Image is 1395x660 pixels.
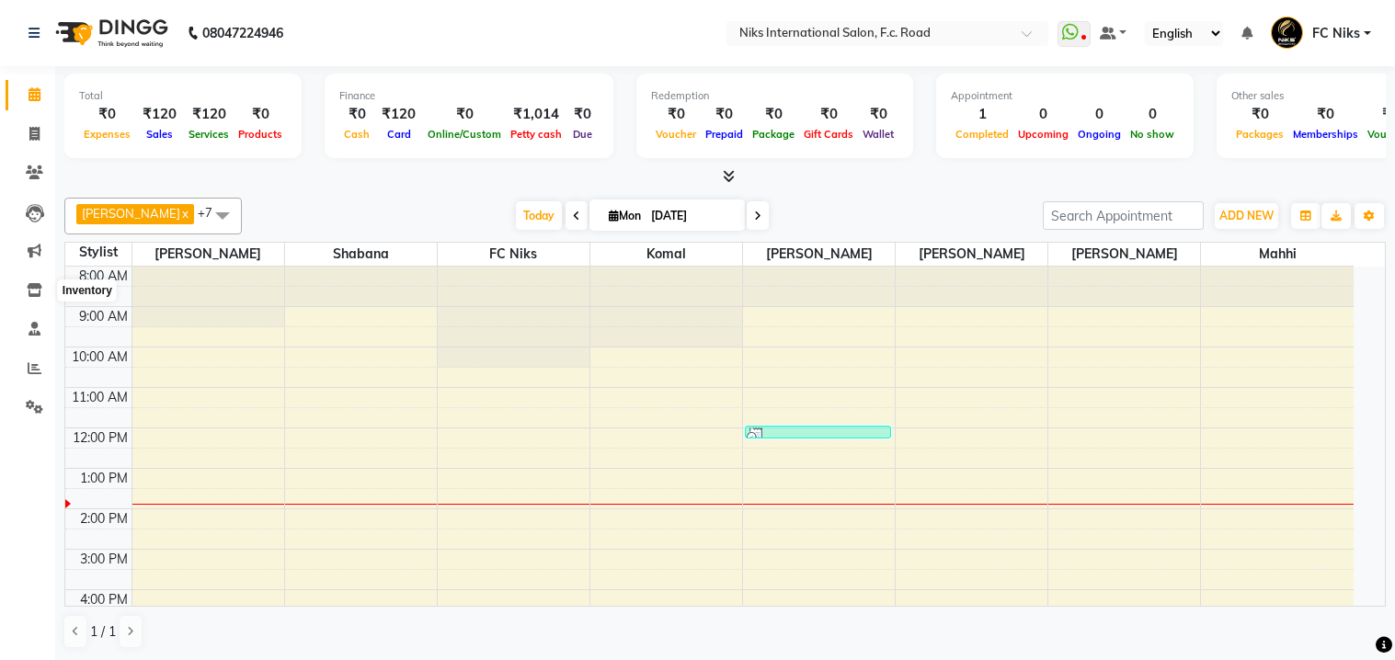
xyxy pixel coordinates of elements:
[568,128,597,141] span: Due
[748,104,799,125] div: ₹0
[339,128,374,141] span: Cash
[701,128,748,141] span: Prepaid
[746,427,890,438] div: [PERSON_NAME], TK01, 11:55 AM-12:10 PM, Liposoluble Wax - Upper Lips/Chin/Lower Lip/Nose/ Ear ([D...
[651,88,898,104] div: Redemption
[566,104,599,125] div: ₹0
[90,622,116,642] span: 1 / 1
[76,550,131,569] div: 3:00 PM
[82,206,180,221] span: [PERSON_NAME]
[374,104,423,125] div: ₹120
[1201,243,1354,266] span: Mahhi
[339,104,374,125] div: ₹0
[604,209,646,222] span: Mon
[1073,104,1126,125] div: 0
[1013,128,1073,141] span: Upcoming
[743,243,895,266] span: [PERSON_NAME]
[198,205,226,220] span: +7
[423,128,506,141] span: Online/Custom
[285,243,437,266] span: Shabana
[1215,203,1278,229] button: ADD NEW
[68,388,131,407] div: 11:00 AM
[651,128,701,141] span: Voucher
[75,307,131,326] div: 9:00 AM
[951,88,1179,104] div: Appointment
[142,128,177,141] span: Sales
[1126,104,1179,125] div: 0
[75,267,131,286] div: 8:00 AM
[896,243,1047,266] span: [PERSON_NAME]
[1219,209,1274,222] span: ADD NEW
[234,104,287,125] div: ₹0
[1312,24,1360,43] span: FC Niks
[438,243,589,266] span: FC Niks
[135,104,184,125] div: ₹120
[516,201,562,230] span: Today
[1271,17,1303,49] img: FC Niks
[506,104,566,125] div: ₹1,014
[65,243,131,262] div: Stylist
[47,7,173,59] img: logo
[180,206,189,221] a: x
[184,128,234,141] span: Services
[1048,243,1200,266] span: [PERSON_NAME]
[184,104,234,125] div: ₹120
[858,128,898,141] span: Wallet
[748,128,799,141] span: Package
[76,509,131,529] div: 2:00 PM
[590,243,742,266] span: Komal
[799,104,858,125] div: ₹0
[951,128,1013,141] span: Completed
[234,128,287,141] span: Products
[69,428,131,448] div: 12:00 PM
[951,104,1013,125] div: 1
[701,104,748,125] div: ₹0
[506,128,566,141] span: Petty cash
[383,128,416,141] span: Card
[79,128,135,141] span: Expenses
[1073,128,1126,141] span: Ongoing
[132,243,284,266] span: [PERSON_NAME]
[1231,104,1288,125] div: ₹0
[79,104,135,125] div: ₹0
[58,279,117,302] div: Inventory
[799,128,858,141] span: Gift Cards
[68,347,131,367] div: 10:00 AM
[1288,104,1363,125] div: ₹0
[646,202,738,230] input: 2025-09-01
[1288,128,1363,141] span: Memberships
[651,104,701,125] div: ₹0
[1043,201,1204,230] input: Search Appointment
[858,104,898,125] div: ₹0
[202,7,283,59] b: 08047224946
[423,104,506,125] div: ₹0
[76,590,131,609] div: 4:00 PM
[1231,128,1288,141] span: Packages
[339,88,599,104] div: Finance
[1126,128,1179,141] span: No show
[79,88,287,104] div: Total
[1013,104,1073,125] div: 0
[76,469,131,488] div: 1:00 PM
